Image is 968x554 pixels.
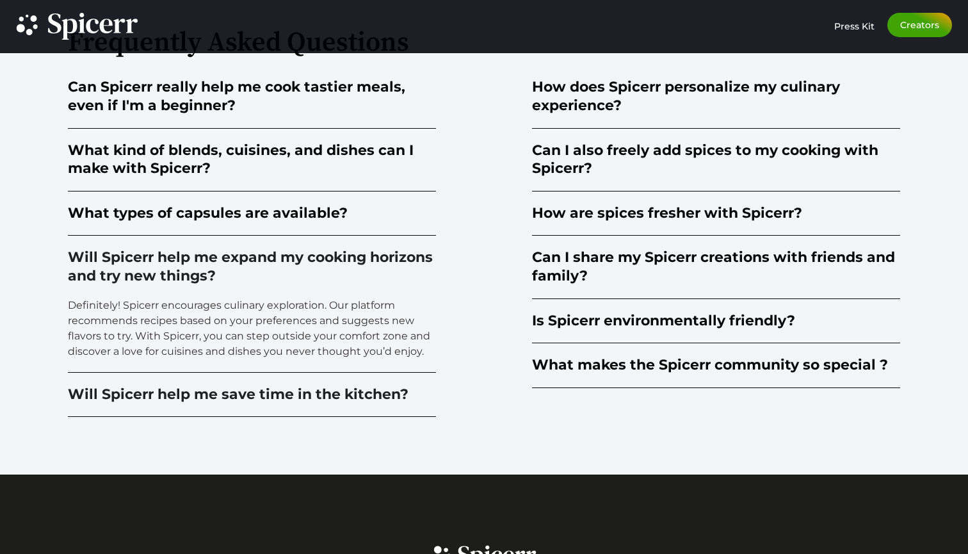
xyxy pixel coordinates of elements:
summary: Will Spicerr help me expand my cooking horizons and try new things? [68,236,436,298]
div: Will Spicerr help me expand my cooking horizons and try new things? [68,248,436,285]
a: Press Kit [834,13,875,32]
div: How does Spicerr personalize my culinary experience? [532,78,900,115]
div: Can Spicerr really help me cook tastier meals, even if I'm a beginner? [68,78,436,115]
span: Creators [900,20,939,29]
div: Can I share my Spicerr creations with friends and family? [532,248,900,285]
summary: Is Spicerr environmentally friendly? [532,299,900,344]
summary: What makes the Spicerr community so special ? [532,343,900,388]
a: Creators [887,13,952,37]
summary: Can I also freely add spices to my cooking with Spicerr? [532,129,900,191]
div: Accordion. Open links with Enter or Space, close with Escape, and navigate with Arrow Keys [68,65,436,417]
summary: How does Spicerr personalize my culinary experience? [532,65,900,128]
summary: Can Spicerr really help me cook tastier meals, even if I'm a beginner? [68,65,436,128]
div: How are spices fresher with Spicerr? [532,204,802,223]
div: What types of capsules are available? [68,204,348,223]
span: Press Kit [834,20,875,32]
summary: Will Spicerr help me save time in the kitchen? [68,373,436,418]
div: Accordion. Open links with Enter or Space, close with Escape, and navigate with Arrow Keys [532,65,900,387]
div: Is Spicerr environmentally friendly? [532,312,795,330]
div: What makes the Spicerr community so special ? [532,356,888,375]
div: Definitely! Spicerr encourages culinary exploration. Our platform recommends recipes based on you... [68,298,436,359]
summary: Can I share my Spicerr creations with friends and family? [532,236,900,298]
div: Will Spicerr help me save time in the kitchen? [68,386,408,404]
summary: What types of capsules are available? [68,191,436,236]
summary: How are spices fresher with Spicerr? [532,191,900,236]
div: Can I also freely add spices to my cooking with Spicerr? [532,142,900,178]
summary: What kind of blends, cuisines, and dishes can I make with Spicerr? [68,129,436,191]
h2: Frequently Asked Questions [68,29,900,56]
div: What kind of blends, cuisines, and dishes can I make with Spicerr? [68,142,436,178]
